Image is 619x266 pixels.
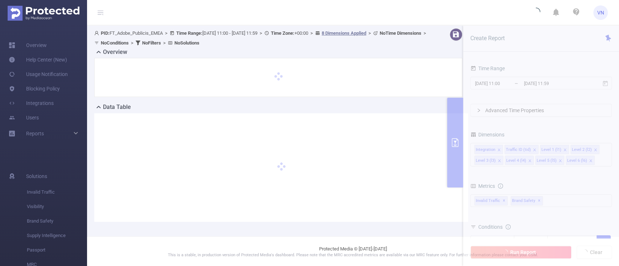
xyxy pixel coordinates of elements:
span: Solutions [26,169,47,183]
i: icon: loading [532,8,540,18]
span: Invalid Traffic [27,185,87,199]
b: No Time Dimensions [380,30,421,36]
span: > [161,40,168,46]
a: Usage Notification [9,67,68,81]
span: Reports [26,131,44,136]
a: Reports [26,126,44,141]
b: No Solutions [174,40,199,46]
u: 8 Dimensions Applied [322,30,366,36]
h2: Data Table [103,103,131,111]
a: Integrations [9,96,54,110]
span: > [366,30,373,36]
b: No Filters [142,40,161,46]
span: Passport [27,243,87,257]
img: Protected Media [8,6,79,21]
span: Supply Intelligence [27,228,87,243]
span: > [163,30,170,36]
a: Help Center (New) [9,52,67,67]
p: This is a stable, in production version of Protected Media's dashboard. Please note that the MRC ... [105,252,601,258]
b: PID: [101,30,110,36]
a: Overview [9,38,47,52]
b: Time Range: [176,30,202,36]
a: Blocking Policy [9,81,60,96]
h2: Overview [103,48,127,56]
span: VN [597,5,604,20]
span: Visibility [27,199,87,214]
i: icon: user [94,31,101,35]
span: FT_Adobe_Publicis_EMEA [DATE] 11:00 - [DATE] 11:59 +00:00 [94,30,428,46]
a: Users [9,110,39,125]
span: > [308,30,315,36]
span: > [421,30,428,36]
b: Time Zone: [271,30,294,36]
span: > [257,30,264,36]
span: > [129,40,136,46]
b: No Conditions [101,40,129,46]
span: Brand Safety [27,214,87,228]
